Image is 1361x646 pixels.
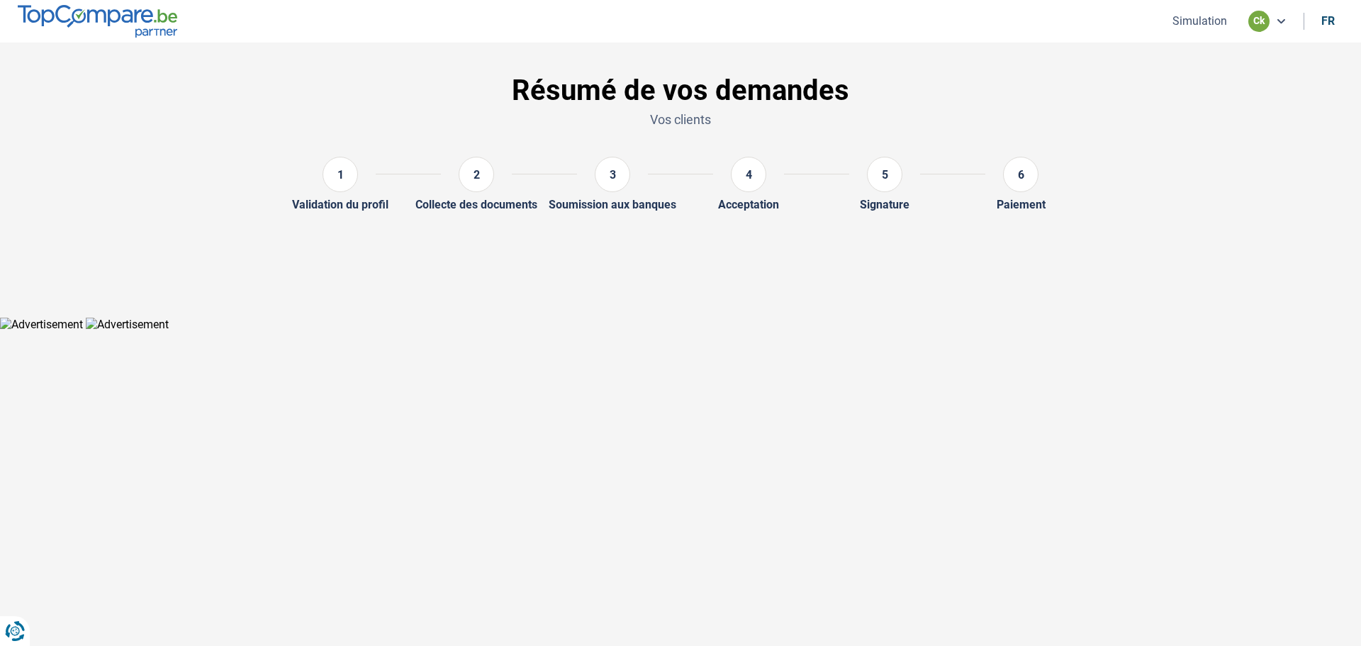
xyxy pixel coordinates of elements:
[867,157,902,192] div: 5
[415,198,537,211] div: Collecte des documents
[549,198,676,211] div: Soumission aux banques
[731,157,766,192] div: 4
[860,198,909,211] div: Signature
[1003,157,1038,192] div: 6
[18,5,177,37] img: TopCompare.be
[718,198,779,211] div: Acceptation
[221,74,1140,108] h1: Résumé de vos demandes
[459,157,494,192] div: 2
[323,157,358,192] div: 1
[595,157,630,192] div: 3
[86,318,169,331] img: Advertisement
[1168,13,1231,28] button: Simulation
[997,198,1046,211] div: Paiement
[1248,11,1270,32] div: ck
[292,198,388,211] div: Validation du profil
[1321,14,1335,28] div: fr
[221,111,1140,128] p: Vos clients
